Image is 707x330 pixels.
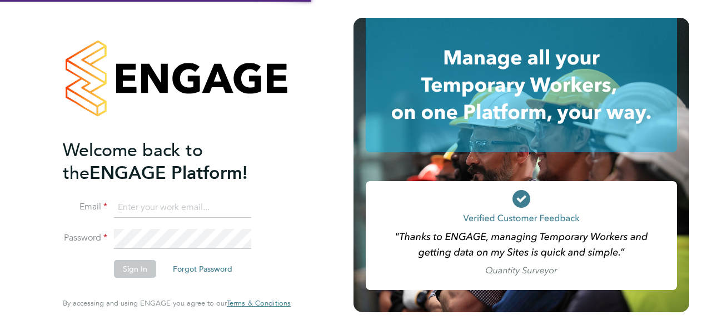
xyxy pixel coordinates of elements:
button: Forgot Password [164,260,241,278]
label: Email [63,201,107,213]
h2: ENGAGE Platform! [63,139,280,184]
span: By accessing and using ENGAGE you agree to our [63,298,291,308]
label: Password [63,232,107,244]
a: Terms & Conditions [227,299,291,308]
span: Welcome back to the [63,139,203,184]
input: Enter your work email... [114,198,251,218]
button: Sign In [114,260,156,278]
